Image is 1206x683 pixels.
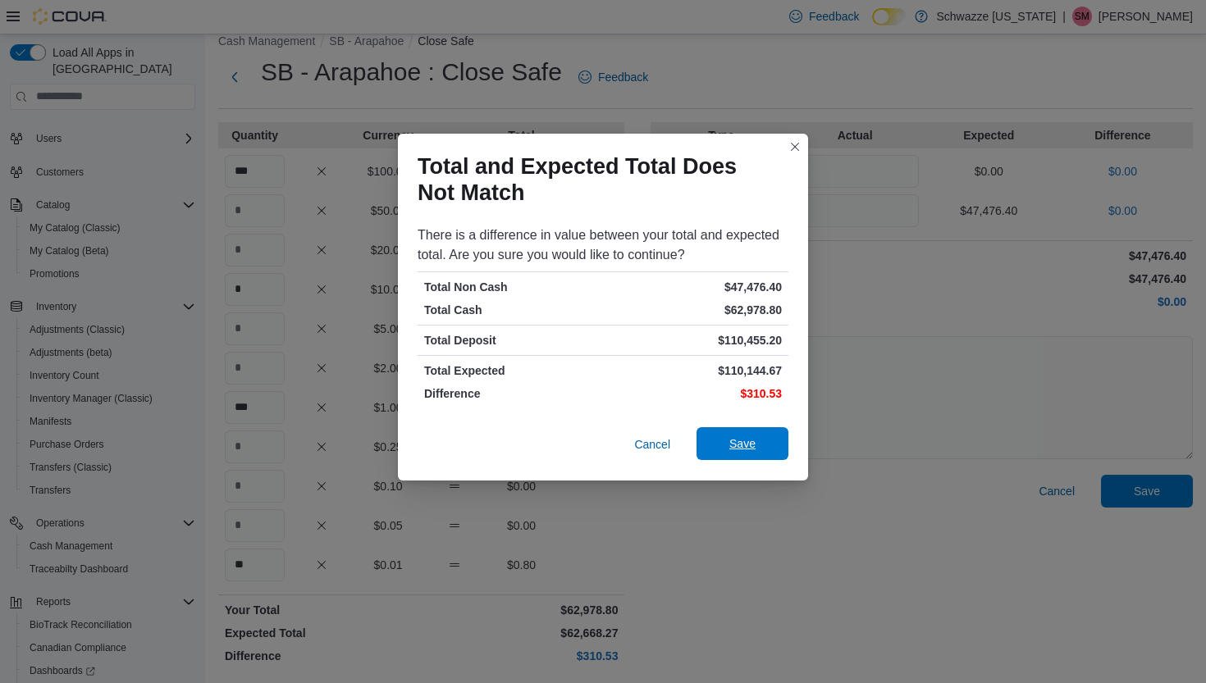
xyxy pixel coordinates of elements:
p: Total Deposit [424,332,600,348]
h1: Total and Expected Total Does Not Match [418,153,775,206]
button: Cancel [628,428,677,461]
span: Save [729,435,756,452]
p: Total Cash [424,302,600,318]
p: $110,144.67 [606,362,782,379]
p: $62,978.80 [606,302,782,318]
p: Total Expected [424,362,600,379]
div: There is a difference in value between your total and expected total. Are you sure you would like... [418,225,788,265]
p: $47,476.40 [606,279,782,295]
p: $110,455.20 [606,332,782,348]
span: Cancel [634,436,670,453]
p: Difference [424,385,600,402]
button: Closes this modal window [785,137,805,157]
button: Save [697,427,788,460]
p: Total Non Cash [424,279,600,295]
p: $310.53 [606,385,782,402]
